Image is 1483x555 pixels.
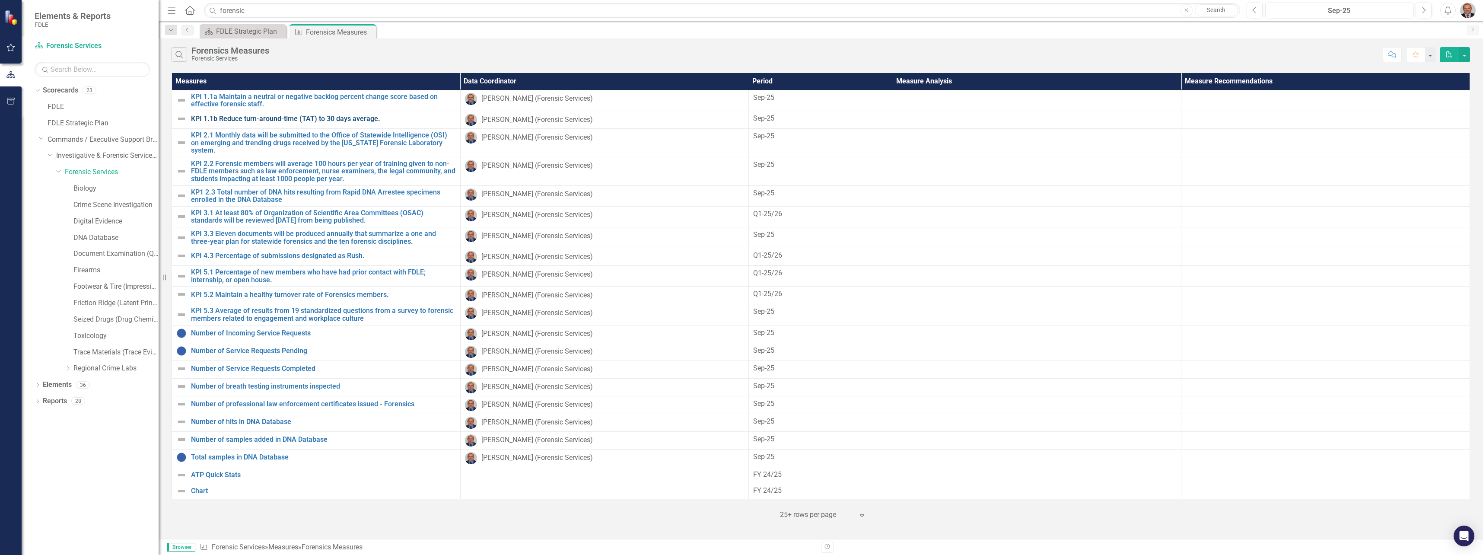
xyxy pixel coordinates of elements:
[753,209,888,219] div: Q1-25/26
[176,399,187,409] img: Not Defined
[191,383,456,390] a: Number of breath testing instruments inspected
[465,364,477,376] img: Chris Hendry
[481,133,593,143] div: [PERSON_NAME] (Forensic Services)
[176,470,187,480] img: Not Defined
[191,307,456,322] a: KPI 5.3 Average of results from 19 standardized questions from a survey to forensic members relat...
[191,487,456,495] a: Chart
[1265,3,1413,18] button: Sep-25
[465,188,477,201] img: Chris Hendry
[481,115,593,125] div: [PERSON_NAME] (Forensic Services)
[481,400,593,410] div: [PERSON_NAME] (Forensic Services)
[465,160,477,172] img: Chris Hendry
[76,381,90,389] div: 36
[268,543,298,551] a: Measures
[167,543,195,552] span: Browser
[176,417,187,427] img: Not Defined
[302,543,363,551] div: Forensics Measures
[43,86,78,96] a: Scorecards
[191,230,456,245] a: KPI 3.3 Eleven documents will be produced annually that summarize a one and three-year plan for s...
[73,331,159,341] a: Toxicology
[191,453,456,461] a: Total samples in DNA Database
[753,289,888,299] div: Q1-25/26
[191,93,456,108] a: KPI 1.1a Maintain a neutral or negative backlog percent change score based on effective forensic ...
[35,41,143,51] a: Forensic Services
[176,434,187,445] img: Not Defined
[191,55,269,62] div: Forensic Services
[176,452,187,462] img: Informational Data
[73,249,159,259] a: Document Examination (Questioned Documents)
[43,380,72,390] a: Elements
[73,298,159,308] a: Friction Ridge (Latent Prints)
[481,453,593,463] div: [PERSON_NAME] (Forensic Services)
[753,452,888,462] div: Sep-25
[191,471,456,479] a: ATP Quick Stats
[1268,6,1410,16] div: Sep-25
[1460,3,1476,18] img: Chris Carney
[481,382,593,392] div: [PERSON_NAME] (Forensic Services)
[191,188,456,204] a: KP1 2.3 Total number of DNA hits resulting from Rapid DNA Arrestee specimens enrolled in the DNA ...
[481,94,593,104] div: [PERSON_NAME] (Forensic Services)
[71,398,85,405] div: 28
[465,131,477,144] img: Chris Hendry
[176,95,187,105] img: Not Defined
[481,290,593,300] div: [PERSON_NAME] (Forensic Services)
[4,10,19,25] img: ClearPoint Strategy
[191,291,456,299] a: KPI 5.2 Maintain a healthy turnover rate of Forensics members.
[481,231,593,241] div: [PERSON_NAME] (Forensic Services)
[176,309,187,320] img: Not Defined
[176,211,187,222] img: Not Defined
[465,268,477,281] img: Chris Hendry
[481,329,593,339] div: [PERSON_NAME] (Forensic Services)
[48,118,159,128] a: FDLE Strategic Plan
[73,315,159,325] a: Seized Drugs (Drug Chemistry)
[176,486,187,496] img: Not Defined
[753,399,888,409] div: Sep-25
[753,114,888,124] div: Sep-25
[73,200,159,210] a: Crime Scene Investigation
[191,400,456,408] a: Number of professional law enforcement certificates issued - Forensics
[176,346,187,356] img: Informational Data
[65,167,159,177] a: Forensic Services
[481,210,593,220] div: [PERSON_NAME] (Forensic Services)
[191,436,456,443] a: Number of samples added in DNA Database
[73,184,159,194] a: Biology
[35,11,111,21] span: Elements & Reports
[753,470,888,480] div: FY 24/25
[481,189,593,199] div: [PERSON_NAME] (Forensic Services)
[1454,526,1474,546] div: Open Intercom Messenger
[753,160,888,170] div: Sep-25
[481,252,593,262] div: [PERSON_NAME] (Forensic Services)
[465,251,477,263] img: Chris Hendry
[753,486,888,496] div: FY 24/25
[176,381,187,392] img: Not Defined
[176,191,187,201] img: Not Defined
[200,542,815,552] div: » »
[191,209,456,224] a: KPI 3.1 At least 80% of Organization of Scientific Area Committees (OSAC) standards will be revie...
[48,135,159,145] a: Commands / Executive Support Branch
[176,166,187,176] img: Not Defined
[191,160,456,183] a: KPI 2.2 Forensic members will average 100 hours per year of training given to non-FDLE members su...
[753,251,888,261] div: Q1-25/26
[43,396,67,406] a: Reports
[176,364,187,374] img: Not Defined
[176,271,187,281] img: Not Defined
[56,151,159,161] a: Investigative & Forensic Services Command
[481,435,593,445] div: [PERSON_NAME] (Forensic Services)
[753,346,888,356] div: Sep-25
[481,364,593,374] div: [PERSON_NAME] (Forensic Services)
[73,217,159,226] a: Digital Evidence
[753,381,888,391] div: Sep-25
[73,265,159,275] a: Firearms
[481,308,593,318] div: [PERSON_NAME] (Forensic Services)
[202,26,284,37] a: FDLE Strategic Plan
[753,328,888,338] div: Sep-25
[481,347,593,357] div: [PERSON_NAME] (Forensic Services)
[176,137,187,148] img: Not Defined
[465,417,477,429] img: Chris Hendry
[753,417,888,427] div: Sep-25
[753,93,888,103] div: Sep-25
[465,289,477,301] img: Chris Hendry
[465,307,477,319] img: Chris Hendry
[73,233,159,243] a: DNA Database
